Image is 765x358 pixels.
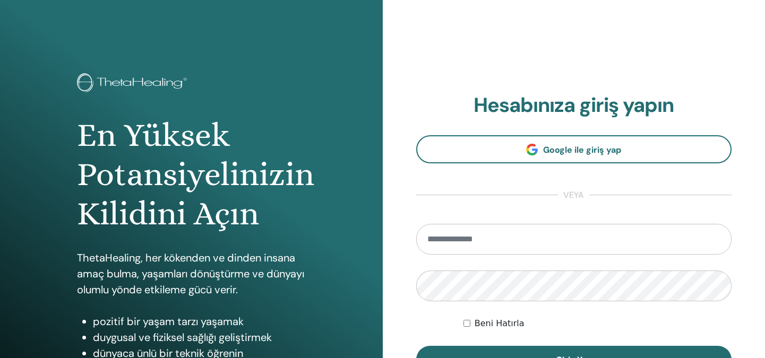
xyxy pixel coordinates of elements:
[77,116,305,234] h1: En Yüksek Potansiyelinizin Kilidini Açın
[416,135,732,163] a: Google ile giriş yap
[463,317,732,330] div: Keep me authenticated indefinitely or until I manually logout
[93,313,305,329] li: pozitif bir yaşam tarzı yaşamak
[558,189,589,202] span: veya
[77,250,305,298] p: ThetaHealing, her kökenden ve dinden insana amaç bulma, yaşamları dönüştürme ve dünyayı olumlu yö...
[475,317,525,330] label: Beni Hatırla
[93,329,305,345] li: duygusal ve fiziksel sağlığı geliştirmek
[543,144,621,155] span: Google ile giriş yap
[416,93,732,118] h2: Hesabınıza giriş yapın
